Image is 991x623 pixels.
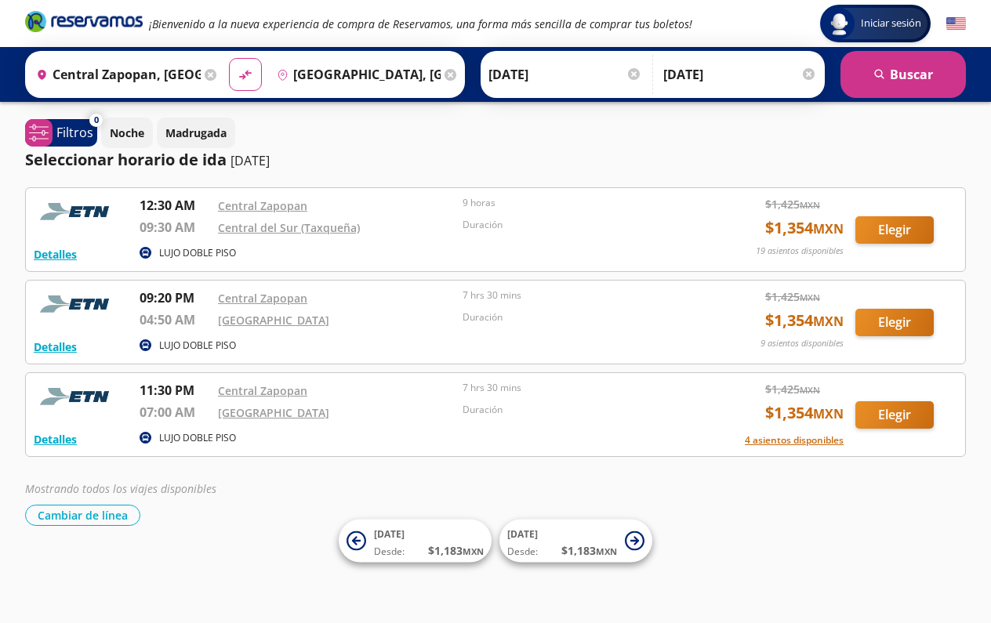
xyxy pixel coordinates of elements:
button: Elegir [855,401,934,429]
input: Opcional [663,55,817,94]
button: English [946,14,966,34]
p: LUJO DOBLE PISO [159,339,236,353]
a: Central del Sur (Taxqueña) [218,220,360,235]
a: Central Zapopan [218,383,307,398]
span: $ 1,425 [765,196,820,212]
button: 4 asientos disponibles [745,433,844,447]
span: [DATE] [374,527,405,541]
p: 04:50 AM [140,310,210,329]
small: MXN [813,405,844,422]
p: Duración [463,218,699,232]
button: Buscar [840,51,966,98]
a: Central Zapopan [218,198,307,213]
button: 0Filtros [25,119,97,147]
button: Detalles [34,246,77,263]
a: Brand Logo [25,9,143,38]
i: Brand Logo [25,9,143,33]
p: Madrugada [165,125,227,141]
p: 7 hrs 30 mins [463,288,699,302]
input: Elegir Fecha [488,55,642,94]
p: 7 hrs 30 mins [463,381,699,395]
p: LUJO DOBLE PISO [159,431,236,445]
p: [DATE] [231,151,270,170]
img: RESERVAMOS [34,381,120,412]
small: MXN [813,220,844,237]
span: Iniciar sesión [855,16,927,31]
button: Detalles [34,431,77,447]
button: Elegir [855,309,934,336]
p: 09:30 AM [140,218,210,237]
button: [DATE]Desde:$1,183MXN [499,520,652,563]
img: RESERVAMOS [34,288,120,320]
span: Desde: [507,545,538,559]
small: MXN [813,313,844,330]
p: Filtros [56,123,93,142]
p: LUJO DOBLE PISO [159,246,236,260]
button: Elegir [855,216,934,244]
small: MXN [800,199,820,211]
span: $ 1,183 [428,542,484,559]
p: 19 asientos disponibles [756,244,844,258]
p: Noche [110,125,144,141]
p: 09:20 PM [140,288,210,307]
span: $ 1,354 [765,309,844,332]
span: $ 1,183 [561,542,617,559]
p: Seleccionar horario de ida [25,148,227,172]
small: MXN [463,545,484,557]
input: Buscar Destino [270,55,441,94]
p: 9 horas [463,196,699,210]
p: 07:00 AM [140,403,210,422]
button: [DATE]Desde:$1,183MXN [339,520,492,563]
span: $ 1,425 [765,288,820,305]
a: [GEOGRAPHIC_DATA] [218,405,329,420]
span: $ 1,425 [765,381,820,397]
em: ¡Bienvenido a la nueva experiencia de compra de Reservamos, una forma más sencilla de comprar tus... [149,16,692,31]
small: MXN [800,292,820,303]
small: MXN [596,545,617,557]
button: Noche [101,118,153,148]
a: Central Zapopan [218,291,307,306]
em: Mostrando todos los viajes disponibles [25,481,216,496]
small: MXN [800,384,820,396]
img: RESERVAMOS [34,196,120,227]
span: Desde: [374,545,405,559]
p: Duración [463,403,699,417]
span: [DATE] [507,527,538,541]
span: 0 [94,114,99,127]
a: [GEOGRAPHIC_DATA] [218,313,329,328]
button: Madrugada [157,118,235,148]
span: $ 1,354 [765,216,844,240]
span: $ 1,354 [765,401,844,425]
input: Buscar Origen [30,55,201,94]
button: Detalles [34,339,77,355]
button: Cambiar de línea [25,505,140,526]
p: Duración [463,310,699,324]
p: 12:30 AM [140,196,210,215]
p: 11:30 PM [140,381,210,400]
p: 9 asientos disponibles [760,337,844,350]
